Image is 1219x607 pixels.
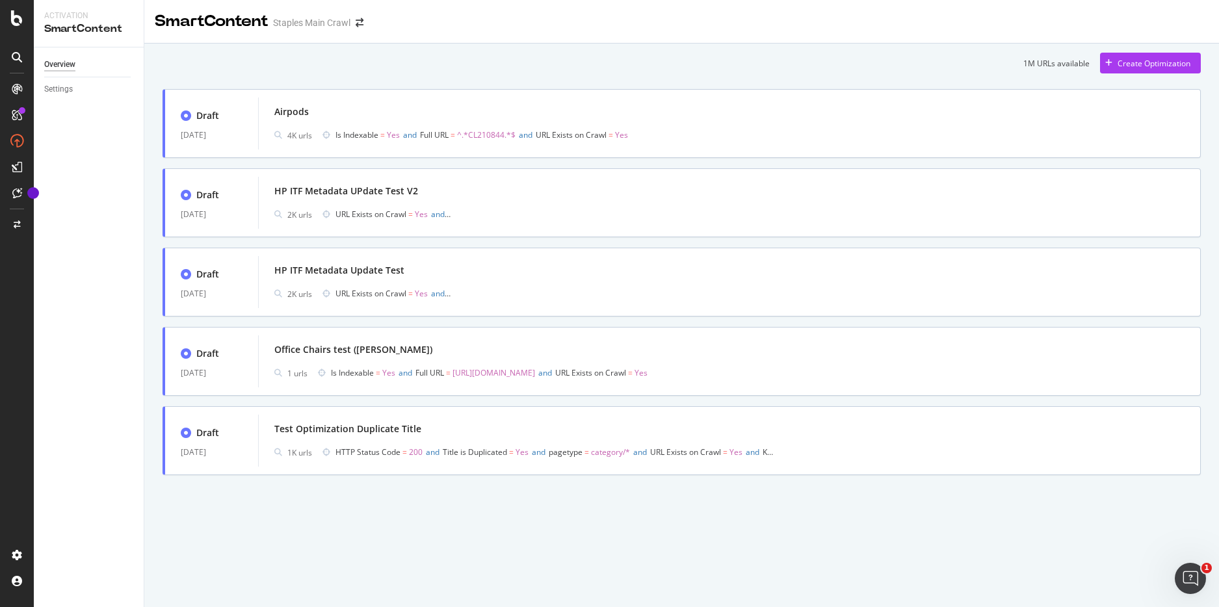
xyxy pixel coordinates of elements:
[723,446,727,458] span: =
[196,347,219,360] div: Draft
[287,289,312,300] div: 2K urls
[452,367,535,378] span: [URL][DOMAIN_NAME]
[335,129,378,140] span: Is Indexable
[1023,58,1090,69] div: 1M URLs available
[431,209,445,220] span: and
[196,268,219,281] div: Draft
[335,446,400,458] span: HTTP Status Code
[1201,563,1212,573] span: 1
[44,83,135,96] a: Settings
[484,209,1051,220] span: Ink Cartridges for HP|Toner Cartridges for HP|Ink for HP|Toner for HP|Toner Refills for HP|Printe...
[516,446,529,458] span: Yes
[431,288,445,299] span: and
[409,446,423,458] span: 200
[650,446,721,458] span: URL Exists on Crawl
[181,286,242,302] div: [DATE]
[584,446,589,458] span: =
[484,288,1051,299] span: Ink Cartridges for HP|Toner Cartridges for HP|Ink for HP|Toner for HP|Toner Refills for HP|Printe...
[27,187,39,199] div: Tooltip anchor
[408,209,413,220] span: =
[335,288,406,299] span: URL Exists on Crawl
[356,18,363,27] div: arrow-right-arrow-left
[420,129,449,140] span: Full URL
[44,21,133,36] div: SmartContent
[443,446,507,458] span: Title is Duplicated
[426,446,439,458] span: and
[44,10,133,21] div: Activation
[536,129,607,140] span: URL Exists on Crawl
[274,264,404,277] div: HP ITF Metadata Update Test
[287,368,308,379] div: 1 urls
[403,129,417,140] span: and
[274,422,421,435] div: Test Optimization Duplicate Title
[181,365,242,381] div: [DATE]
[451,129,455,140] span: =
[446,367,451,378] span: =
[478,209,482,220] span: =
[287,447,312,458] div: 1K urls
[287,209,312,220] div: 2K urls
[335,209,406,220] span: URL Exists on Crawl
[609,129,613,140] span: =
[457,129,516,140] span: ^.*CL210844.*$
[181,207,242,222] div: [DATE]
[196,188,219,201] div: Draft
[331,367,374,378] span: Is Indexable
[448,288,476,299] span: First H1
[519,129,532,140] span: and
[532,446,545,458] span: and
[415,209,428,220] span: Yes
[1118,58,1190,69] div: Create Optimization
[155,10,268,32] div: SmartContent
[382,367,395,378] span: Yes
[387,129,400,140] span: Yes
[538,367,552,378] span: and
[555,367,626,378] span: URL Exists on Crawl
[274,185,418,198] div: HP ITF Metadata UPdate Test V2
[402,446,407,458] span: =
[274,343,432,356] div: Office Chairs test ([PERSON_NAME])
[1175,563,1206,594] iframe: Intercom live chat
[181,445,242,460] div: [DATE]
[408,288,413,299] span: =
[181,127,242,143] div: [DATE]
[478,288,482,299] span: =
[399,367,412,378] span: and
[274,105,309,118] div: Airpods
[633,446,647,458] span: and
[635,367,648,378] span: Yes
[44,83,73,96] div: Settings
[615,129,628,140] span: Yes
[196,109,219,122] div: Draft
[1100,53,1201,73] button: Create Optimization
[746,446,759,458] span: and
[509,446,514,458] span: =
[448,209,476,220] span: First H1
[196,426,219,439] div: Draft
[415,288,428,299] span: Yes
[729,446,742,458] span: Yes
[763,446,853,458] span: Keyword Position for URL
[287,130,312,141] div: 4K urls
[376,367,380,378] span: =
[549,446,583,458] span: pagetype
[415,367,444,378] span: Full URL
[273,16,350,29] div: Staples Main Crawl
[591,446,630,458] span: category/*
[44,58,75,71] div: Overview
[44,58,135,71] a: Overview
[380,129,385,140] span: =
[628,367,633,378] span: =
